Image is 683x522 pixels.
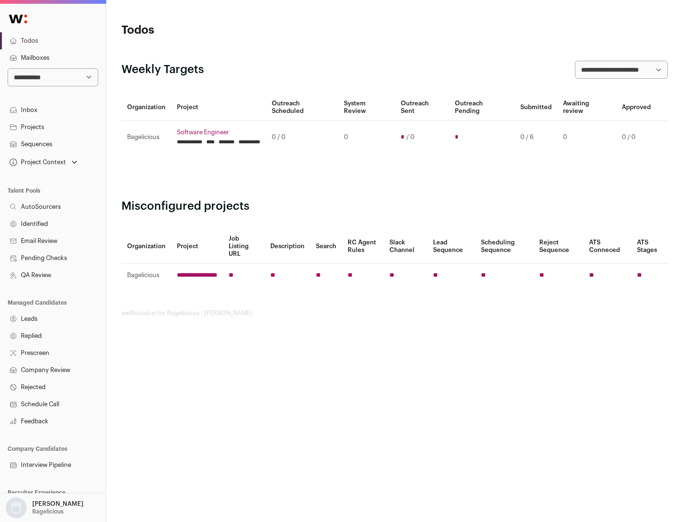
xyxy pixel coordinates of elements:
th: Outreach Sent [395,94,450,121]
th: Organization [121,229,171,264]
h2: Misconfigured projects [121,199,668,214]
td: 0 [557,121,616,154]
td: Bagelicious [121,264,171,287]
td: 0 [338,121,395,154]
th: Outreach Scheduled [266,94,338,121]
a: Software Engineer [177,129,260,136]
img: Wellfound [4,9,32,28]
button: Open dropdown [8,156,79,169]
th: Submitted [515,94,557,121]
th: Organization [121,94,171,121]
p: [PERSON_NAME] [32,500,83,508]
th: Project [171,229,223,264]
td: 0 / 0 [616,121,656,154]
th: ATS Stages [631,229,668,264]
th: Project [171,94,266,121]
footer: wellfound:ai for Bagelicious - [PERSON_NAME] [121,309,668,317]
h1: Todos [121,23,304,38]
td: 0 / 6 [515,121,557,154]
th: Search [310,229,342,264]
th: Outreach Pending [449,94,514,121]
img: nopic.png [6,497,27,518]
th: System Review [338,94,395,121]
td: 0 / 0 [266,121,338,154]
th: ATS Conneced [583,229,631,264]
div: Project Context [8,158,66,166]
th: RC Agent Rules [342,229,383,264]
th: Approved [616,94,656,121]
th: Scheduling Sequence [475,229,534,264]
h2: Weekly Targets [121,62,204,77]
th: Description [265,229,310,264]
td: Bagelicious [121,121,171,154]
button: Open dropdown [4,497,85,518]
th: Awaiting review [557,94,616,121]
th: Slack Channel [384,229,427,264]
th: Lead Sequence [427,229,475,264]
p: Bagelicious [32,508,64,515]
th: Reject Sequence [534,229,584,264]
span: / 0 [406,133,415,141]
th: Job Listing URL [223,229,265,264]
